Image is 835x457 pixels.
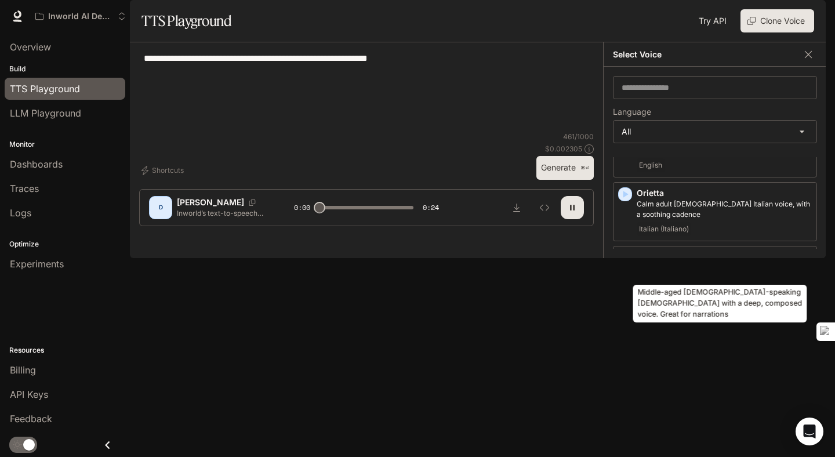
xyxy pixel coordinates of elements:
a: Try API [694,9,731,32]
div: Open Intercom Messenger [796,418,823,445]
button: Shortcuts [139,161,188,180]
span: 0:24 [423,202,439,213]
p: Orietta [637,187,812,199]
button: Clone Voice [740,9,814,32]
p: Language [613,108,651,116]
div: D [151,198,170,217]
div: Middle-aged [DEMOGRAPHIC_DATA]-speaking [DEMOGRAPHIC_DATA] with a deep, composed voice. Great for... [633,285,807,322]
p: ⌘⏎ [580,165,589,172]
button: Inspect [533,196,556,219]
span: English [637,158,665,172]
p: 461 / 1000 [563,132,594,142]
div: All [613,121,816,143]
h1: TTS Playground [141,9,231,32]
p: Calm adult female Italian voice, with a soothing cadence [637,199,812,220]
button: Copy Voice ID [244,199,260,206]
p: [PERSON_NAME] [177,197,244,208]
button: Open workspace menu [30,5,131,28]
button: Download audio [505,196,528,219]
p: Inworld AI Demos [48,12,113,21]
button: Generate⌘⏎ [536,156,594,180]
span: 0:00 [294,202,310,213]
p: Inworld’s text-to-speech models offers best-in-class voice cloning capabilities, enabling develop... [177,208,266,218]
span: Italian (Italiano) [637,222,691,236]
